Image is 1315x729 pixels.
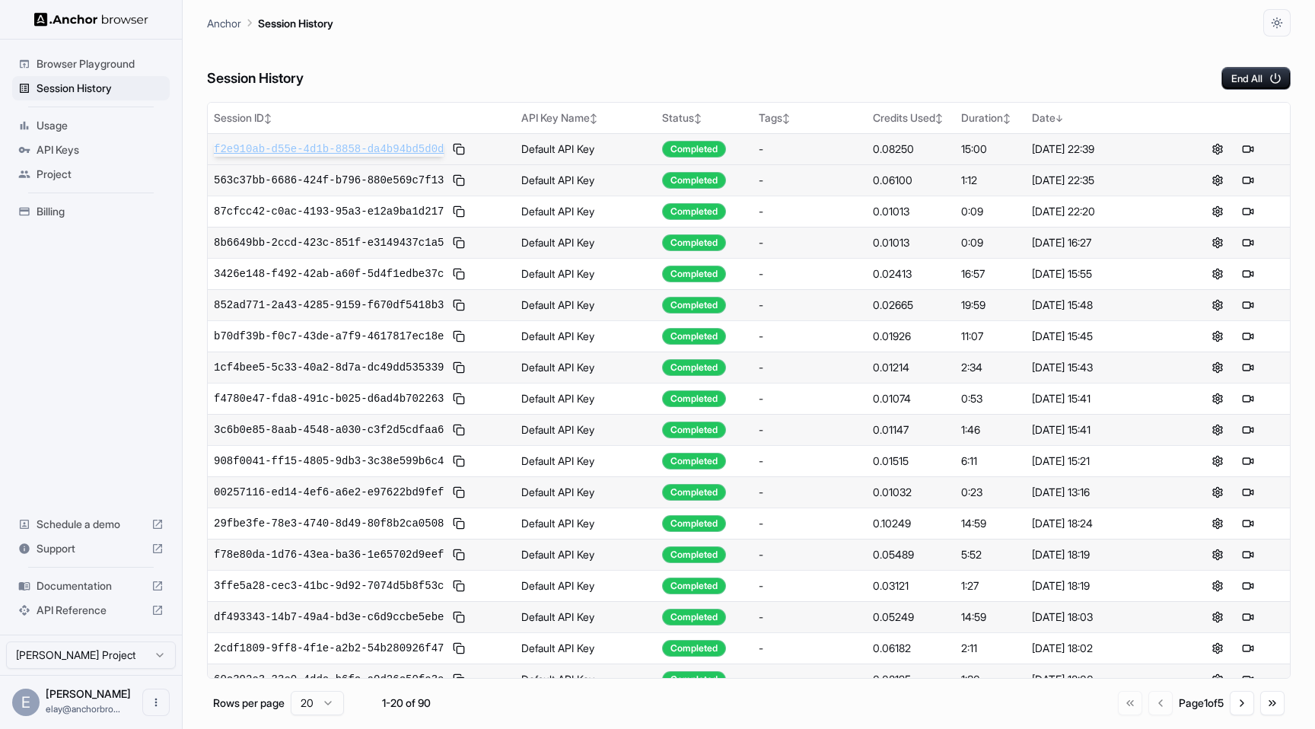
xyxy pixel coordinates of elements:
span: df493343-14b7-49a4-bd3e-c6d9ccbe5ebe [214,610,444,625]
div: Completed [662,578,726,594]
div: [DATE] 18:03 [1032,610,1169,625]
div: 14:59 [961,516,1020,531]
div: Completed [662,141,726,158]
div: 0.01926 [873,329,949,344]
div: - [759,298,861,313]
div: Completed [662,640,726,657]
div: - [759,516,861,531]
div: - [759,672,861,687]
td: Default API Key [515,632,656,664]
div: E [12,689,40,716]
img: Anchor Logo [34,12,148,27]
div: [DATE] 18:00 [1032,672,1169,687]
span: 908f0041-ff15-4805-9db3-3c38e599b6c4 [214,454,444,469]
span: 3426e148-f492-42ab-a60f-5d4f1edbe37c [214,266,444,282]
span: 2cdf1809-9ff8-4f1e-a2b2-54b280926f47 [214,641,444,656]
div: 0.02413 [873,266,949,282]
span: ↕ [590,113,597,124]
div: Completed [662,297,726,314]
div: Completed [662,172,726,189]
td: Default API Key [515,164,656,196]
div: Browser Playground [12,52,170,76]
div: Completed [662,422,726,438]
div: - [759,641,861,656]
span: 00257116-ed14-4ef6-a6e2-e97622bd9fef [214,485,444,500]
span: 3ffe5a28-cec3-41bc-9d92-7074d5b8f53c [214,578,444,594]
td: Default API Key [515,133,656,164]
span: ↕ [935,113,943,124]
td: Default API Key [515,289,656,320]
div: - [759,204,861,219]
div: 0.01013 [873,235,949,250]
div: 0.08250 [873,142,949,157]
span: Project [37,167,164,182]
div: Session ID [214,110,509,126]
div: 11:07 [961,329,1020,344]
div: Completed [662,453,726,470]
span: ↕ [1003,113,1011,124]
div: - [759,547,861,562]
div: 0.01032 [873,485,949,500]
div: 0.01074 [873,391,949,406]
div: 0.05249 [873,610,949,625]
div: - [759,391,861,406]
div: 1:30 [961,672,1020,687]
div: - [759,610,861,625]
div: 0.06182 [873,641,949,656]
span: 8b6649bb-2ccd-423c-851f-e3149437c1a5 [214,235,444,250]
div: [DATE] 15:45 [1032,329,1169,344]
div: [DATE] 18:24 [1032,516,1169,531]
div: [DATE] 22:20 [1032,204,1169,219]
p: Anchor [207,15,241,31]
div: Completed [662,359,726,376]
div: - [759,360,861,375]
div: [DATE] 18:19 [1032,547,1169,562]
div: Completed [662,328,726,345]
div: [DATE] 15:41 [1032,391,1169,406]
span: Support [37,541,145,556]
div: [DATE] 22:39 [1032,142,1169,157]
span: Session History [37,81,164,96]
span: f2e910ab-d55e-4d1b-8858-da4b94bd5d0d [214,142,444,157]
div: Completed [662,484,726,501]
div: 0.02665 [873,298,949,313]
td: Default API Key [515,508,656,539]
div: 0.08125 [873,672,949,687]
div: 0.01147 [873,422,949,438]
div: Completed [662,203,726,220]
div: 1-20 of 90 [368,696,444,711]
td: Default API Key [515,258,656,289]
div: - [759,578,861,594]
div: 0.03121 [873,578,949,594]
nav: breadcrumb [207,14,333,31]
div: 0:23 [961,485,1020,500]
div: Project [12,162,170,186]
span: Schedule a demo [37,517,145,532]
td: Default API Key [515,383,656,414]
div: 16:57 [961,266,1020,282]
td: Default API Key [515,414,656,445]
div: - [759,173,861,188]
div: Duration [961,110,1020,126]
div: 0:09 [961,235,1020,250]
div: - [759,485,861,500]
div: Completed [662,609,726,626]
div: 1:12 [961,173,1020,188]
td: Default API Key [515,196,656,227]
div: Completed [662,234,726,251]
span: f78e80da-1d76-43ea-ba36-1e65702d9eef [214,547,444,562]
button: Open menu [142,689,170,716]
div: 0.01214 [873,360,949,375]
div: 0.01013 [873,204,949,219]
span: ↕ [694,113,702,124]
div: [DATE] 16:27 [1032,235,1169,250]
td: Default API Key [515,352,656,383]
div: 2:11 [961,641,1020,656]
div: - [759,422,861,438]
div: - [759,142,861,157]
div: 0.05489 [873,547,949,562]
td: Default API Key [515,539,656,570]
div: 0:53 [961,391,1020,406]
div: [DATE] 15:21 [1032,454,1169,469]
td: Default API Key [515,601,656,632]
